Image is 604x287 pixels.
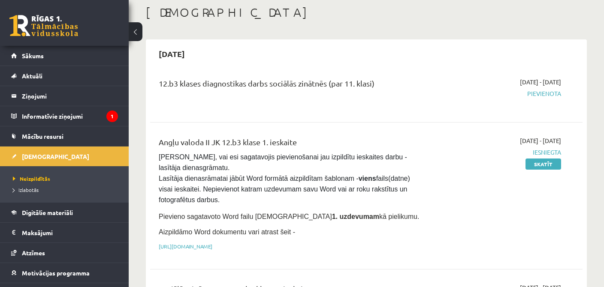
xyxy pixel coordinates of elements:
[159,153,412,203] span: [PERSON_NAME], vai esi sagatavojis pievienošanai jau izpildītu ieskaites darbu - lasītāja dienasg...
[159,136,423,152] div: Angļu valoda II JK 12.b3 klase 1. ieskaite
[13,175,50,182] span: Neizpildītās
[11,66,118,86] a: Aktuāli
[435,148,561,157] span: Iesniegta
[22,249,45,257] span: Atzīmes
[11,46,118,66] a: Sākums
[159,243,212,250] a: [URL][DOMAIN_NAME]
[11,106,118,126] a: Informatīvie ziņojumi1
[106,111,118,122] i: 1
[159,228,295,236] span: Aizpildāmo Word dokumentu vari atrast šeit -
[22,209,73,216] span: Digitālie materiāli
[11,243,118,263] a: Atzīmes
[11,203,118,222] a: Digitālie materiāli
[9,15,78,36] a: Rīgas 1. Tālmācības vidusskola
[520,136,561,145] span: [DATE] - [DATE]
[150,44,193,64] h2: [DATE]
[525,158,561,170] a: Skatīt
[22,72,42,80] span: Aktuāli
[22,106,118,126] legend: Informatīvie ziņojumi
[22,86,118,106] legend: Ziņojumi
[435,89,561,98] span: Pievienota
[11,146,118,166] a: [DEMOGRAPHIC_DATA]
[332,213,379,220] strong: 1. uzdevumam
[11,263,118,283] a: Motivācijas programma
[159,213,419,220] span: Pievieno sagatavoto Word failu [DEMOGRAPHIC_DATA] kā pielikumu.
[359,175,376,182] strong: viens
[22,132,63,140] span: Mācību resursi
[159,78,423,93] div: 12.b3 klases diagnostikas darbs sociālās zinātnēs (par 11. klasi)
[11,223,118,242] a: Maksājumi
[11,126,118,146] a: Mācību resursi
[22,52,44,60] span: Sākums
[11,86,118,106] a: Ziņojumi
[146,5,587,20] h1: [DEMOGRAPHIC_DATA]
[520,78,561,87] span: [DATE] - [DATE]
[22,152,89,160] span: [DEMOGRAPHIC_DATA]
[13,186,120,194] a: Izlabotās
[13,175,120,182] a: Neizpildītās
[22,223,118,242] legend: Maksājumi
[22,269,90,277] span: Motivācijas programma
[13,186,39,193] span: Izlabotās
